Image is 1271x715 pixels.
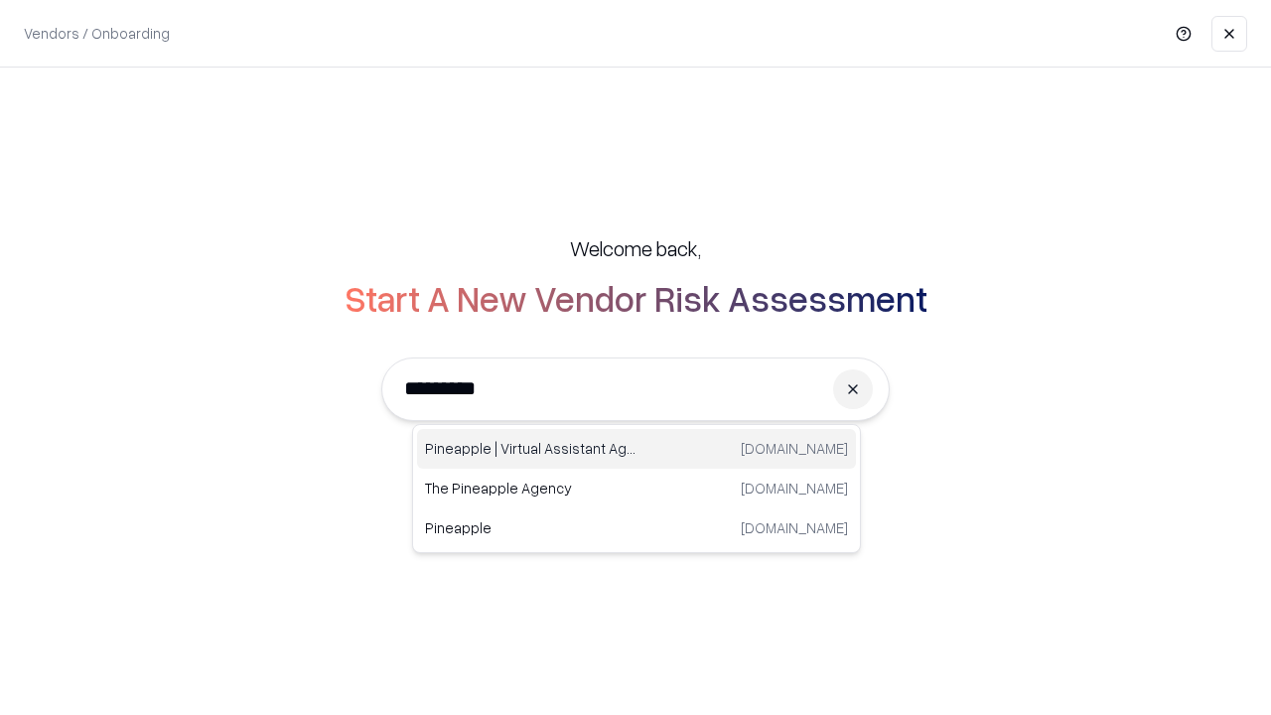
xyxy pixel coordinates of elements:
h5: Welcome back, [570,234,701,262]
p: [DOMAIN_NAME] [741,517,848,538]
p: The Pineapple Agency [425,478,636,499]
p: [DOMAIN_NAME] [741,478,848,499]
p: Pineapple | Virtual Assistant Agency [425,438,636,459]
p: Pineapple [425,517,636,538]
h2: Start A New Vendor Risk Assessment [345,278,927,318]
div: Suggestions [412,424,861,553]
p: [DOMAIN_NAME] [741,438,848,459]
p: Vendors / Onboarding [24,23,170,44]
